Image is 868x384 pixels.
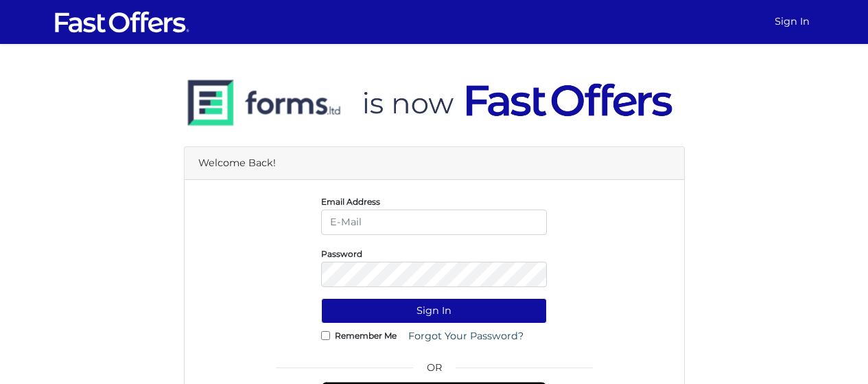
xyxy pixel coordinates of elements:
[185,147,684,180] div: Welcome Back!
[321,210,547,235] input: E-Mail
[769,8,815,35] a: Sign In
[321,200,380,203] label: Email Address
[335,334,397,337] label: Remember Me
[321,360,547,382] span: OR
[399,324,532,349] a: Forgot Your Password?
[321,298,547,324] button: Sign In
[321,252,362,256] label: Password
